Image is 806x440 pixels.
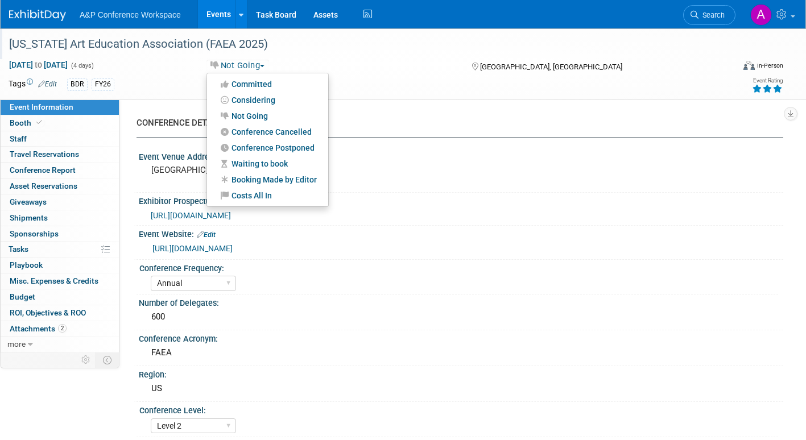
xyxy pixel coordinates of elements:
[1,258,119,273] a: Playbook
[1,99,119,115] a: Event Information
[139,260,778,274] div: Conference Frequency:
[10,276,98,285] span: Misc. Expenses & Credits
[7,339,26,348] span: more
[10,150,79,159] span: Travel Reservations
[10,197,47,206] span: Giveaways
[147,344,775,362] div: FAEA
[1,289,119,305] a: Budget
[152,244,233,253] a: [URL][DOMAIN_NAME]
[96,352,119,367] td: Toggle Event Tabs
[147,380,775,397] div: US
[10,181,77,190] span: Asset Reservations
[1,163,119,178] a: Conference Report
[668,59,783,76] div: Event Format
[10,165,76,175] span: Conference Report
[1,226,119,242] a: Sponsorships
[1,305,119,321] a: ROI, Objectives & ROO
[9,244,28,254] span: Tasks
[480,63,622,71] span: [GEOGRAPHIC_DATA], [GEOGRAPHIC_DATA]
[139,366,783,380] div: Region:
[207,172,328,188] a: Booking Made by Editor
[147,308,775,326] div: 600
[743,61,755,70] img: Format-Inperson.png
[137,117,775,129] div: CONFERENCE DETAILS
[9,10,66,21] img: ExhibitDay
[207,140,328,156] a: Conference Postponed
[698,11,725,19] span: Search
[58,324,67,333] span: 2
[10,134,27,143] span: Staff
[67,78,88,90] div: BDR
[92,78,114,90] div: FY26
[9,60,68,70] span: [DATE] [DATE]
[207,108,328,124] a: Not Going
[207,156,328,172] a: Waiting to book
[197,231,216,239] a: Edit
[10,324,67,333] span: Attachments
[139,402,778,416] div: Conference Level:
[10,118,44,127] span: Booth
[207,92,328,108] a: Considering
[1,115,119,131] a: Booth
[33,60,44,69] span: to
[683,5,735,25] a: Search
[9,78,57,91] td: Tags
[10,102,73,111] span: Event Information
[750,4,772,26] img: Amanda Oney
[1,337,119,352] a: more
[76,352,96,367] td: Personalize Event Tab Strip
[151,165,395,175] pre: [GEOGRAPHIC_DATA], [GEOGRAPHIC_DATA]
[70,62,94,69] span: (4 days)
[139,148,783,163] div: Event Venue Address:
[10,260,43,269] span: Playbook
[1,147,119,162] a: Travel Reservations
[151,211,231,220] a: [URL][DOMAIN_NAME]
[207,124,328,140] a: Conference Cancelled
[1,179,119,194] a: Asset Reservations
[5,34,717,55] div: [US_STATE] Art Education Association (FAEA 2025)
[10,229,59,238] span: Sponsorships
[1,273,119,289] a: Misc. Expenses & Credits
[1,131,119,147] a: Staff
[10,308,86,317] span: ROI, Objectives & ROO
[1,210,119,226] a: Shipments
[80,10,181,19] span: A&P Conference Workspace
[207,76,328,92] a: Committed
[752,78,783,84] div: Event Rating
[10,292,35,301] span: Budget
[38,80,57,88] a: Edit
[1,242,119,257] a: Tasks
[139,193,783,207] div: Exhibitor Prospectus:
[1,194,119,210] a: Giveaways
[757,61,783,70] div: In-Person
[139,330,783,344] div: Conference Acronym:
[1,321,119,337] a: Attachments2
[139,226,783,240] div: Event Website:
[206,60,269,72] button: Not Going
[207,188,328,204] a: Costs All In
[36,119,42,126] i: Booth reservation complete
[10,213,48,222] span: Shipments
[139,294,783,309] div: Number of Delegates:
